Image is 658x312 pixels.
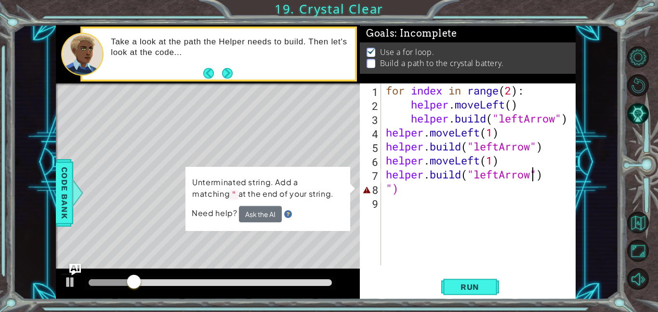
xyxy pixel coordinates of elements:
[362,85,381,99] div: 1
[362,155,381,169] div: 6
[61,273,80,293] button: Ctrl + P: Play
[192,208,239,218] span: Need help?
[362,141,381,155] div: 5
[451,282,489,292] span: Run
[362,183,381,197] div: 8
[380,58,504,68] p: Build a path to the crystal battery.
[380,47,434,57] p: Use a for loop.
[362,169,381,183] div: 7
[362,197,381,211] div: 9
[192,176,343,201] p: Unterminated string. Add a matching at the end of your string.
[627,46,649,68] button: Level Options
[441,276,499,298] button: Shift+Enter: Run current code.
[362,127,381,141] div: 4
[57,163,72,222] span: Code Bank
[111,37,348,58] p: Take a look at the path the Helper needs to build. Then let's look at the code...
[629,209,658,237] a: Back to Map
[627,103,649,124] button: AI Hint
[627,268,649,290] button: Mute
[230,190,238,200] code: "
[367,47,376,54] img: Check mark for checkbox
[69,264,81,275] button: Ask AI
[627,212,649,233] button: Back to Map
[362,113,381,127] div: 3
[366,27,457,40] span: Goals
[203,68,222,79] button: Back
[362,99,381,113] div: 2
[222,68,232,79] button: Next
[284,210,292,218] img: Hint
[395,27,457,39] span: : Incomplete
[239,206,282,222] button: Ask the AI
[627,240,649,261] button: Maximize Browser
[627,74,649,96] button: Restart Level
